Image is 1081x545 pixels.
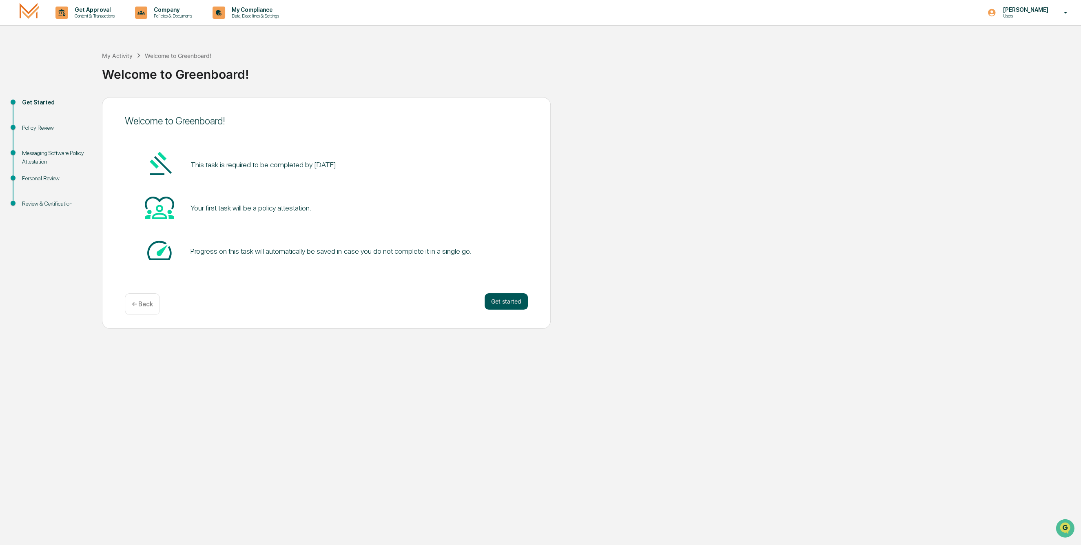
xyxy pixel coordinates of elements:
div: Review & Certification [22,199,89,208]
p: My Compliance [225,7,283,13]
div: My Activity [102,52,133,59]
p: Data, Deadlines & Settings [225,13,283,19]
div: Welcome to Greenboard! [102,60,1077,82]
div: Get Started [22,98,89,107]
p: Users [996,13,1052,19]
div: Start new chat [28,62,134,70]
p: Get Approval [68,7,119,13]
a: 🖐️Preclearance [5,99,56,114]
div: Policy Review [22,124,89,132]
span: Attestations [67,102,101,111]
img: Gavel [145,149,174,179]
img: Heart [145,193,174,222]
span: Preclearance [16,102,53,111]
div: 🔎 [8,119,15,125]
div: Messaging Software Policy Attestation [22,149,89,166]
p: ← Back [132,300,153,308]
a: Powered byPylon [58,137,99,144]
span: Data Lookup [16,118,51,126]
div: Personal Review [22,174,89,183]
p: Policies & Documents [147,13,196,19]
div: We're available if you need us! [28,70,103,77]
div: 🗄️ [59,103,66,110]
p: How can we help? [8,17,148,30]
div: Welcome to Greenboard! [125,115,528,127]
p: [PERSON_NAME] [996,7,1052,13]
p: Content & Transactions [68,13,119,19]
button: Get started [485,293,528,310]
img: logo [20,3,39,22]
pre: This task is required to be completed by [DATE] [191,159,336,170]
button: Start new chat [139,64,148,74]
p: Company [147,7,196,13]
a: 🔎Data Lookup [5,115,55,129]
a: 🗄️Attestations [56,99,104,114]
iframe: Open customer support [1055,518,1077,540]
div: 🖐️ [8,103,15,110]
div: Your first task will be a policy attestation. [191,204,311,212]
img: Speed-dial [145,236,174,265]
div: Progress on this task will automatically be saved in case you do not complete it in a single go. [191,247,471,255]
div: Welcome to Greenboard! [145,52,211,59]
img: 1746055101610-c473b297-6a78-478c-a979-82029cc54cd1 [8,62,23,77]
span: Pylon [81,138,99,144]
